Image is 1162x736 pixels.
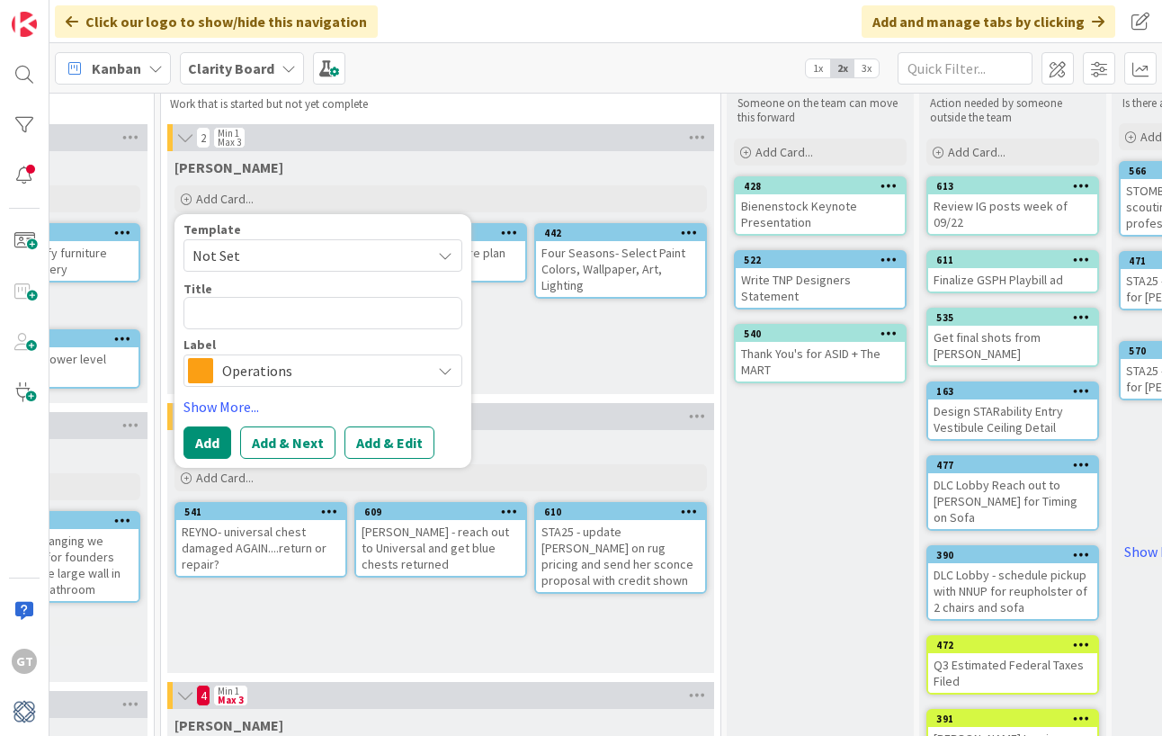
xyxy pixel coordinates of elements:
[926,308,1099,367] a: 535Get final shots from [PERSON_NAME]
[736,178,905,194] div: 428
[183,338,216,351] span: Label
[936,639,1097,651] div: 472
[928,399,1097,439] div: Design STARability Entry Vestibule Ceiling Detail
[174,716,283,734] span: Lisa K.
[536,225,705,297] div: 442Four Seasons- Select Paint Colors, Wallpaper, Art, Lighting
[188,59,274,77] b: Clarity Board
[928,457,1097,473] div: 477
[196,470,254,486] span: Add Card...
[948,144,1006,160] span: Add Card...
[926,455,1099,531] a: 477DLC Lobby Reach out to [PERSON_NAME] for Timing on Sofa
[736,268,905,308] div: Write TNP Designers Statement
[176,504,345,520] div: 541
[736,178,905,234] div: 428Bienenstock Keynote Presentation
[183,396,462,417] a: Show More...
[218,129,239,138] div: Min 1
[936,713,1097,725] div: 391
[736,252,905,308] div: 522Write TNP Designers Statement
[183,223,241,236] span: Template
[928,547,1097,563] div: 390
[192,244,417,267] span: Not Set
[534,223,707,299] a: 442Four Seasons- Select Paint Colors, Wallpaper, Art, Lighting
[928,194,1097,234] div: Review IG posts week of 09/22
[183,426,231,459] button: Add
[12,649,37,674] div: GT
[196,685,210,706] span: 4
[930,96,1095,126] p: Action needed by someone outside the team
[854,59,879,77] span: 3x
[928,457,1097,529] div: 477DLC Lobby Reach out to [PERSON_NAME] for Timing on Sofa
[928,547,1097,619] div: 390DLC Lobby - schedule pickup with NNUP for reupholster of 2 chairs and sofa
[755,144,813,160] span: Add Card...
[736,326,905,381] div: 540Thank You's for ASID + The MART
[55,5,378,38] div: Click our logo to show/hide this navigation
[218,687,239,696] div: Min 1
[928,310,1097,365] div: 535Get final shots from [PERSON_NAME]
[536,241,705,297] div: Four Seasons- Select Paint Colors, Wallpaper, Art, Lighting
[176,504,345,576] div: 541REYNO- universal chest damaged AGAIN....return or repair?
[12,699,37,724] img: avatar
[364,506,525,518] div: 609
[926,635,1099,695] a: 472Q3 Estimated Federal Taxes Filed
[744,180,905,193] div: 428
[196,191,254,207] span: Add Card...
[737,96,903,126] p: Someone on the team can move this forward
[936,311,1097,324] div: 535
[544,227,705,239] div: 442
[536,504,705,520] div: 610
[174,502,347,578] a: 541REYNO- universal chest damaged AGAIN....return or repair?
[928,252,1097,292] div: 611Finalize GSPH Playbill ad
[928,563,1097,619] div: DLC Lobby - schedule pickup with NNUP for reupholster of 2 chairs and sofa
[344,426,434,459] button: Add & Edit
[356,520,525,576] div: [PERSON_NAME] - reach out to Universal and get blue chests returned
[926,176,1099,236] a: 613Review IG posts week of 09/22
[806,59,830,77] span: 1x
[734,250,907,310] a: 522Write TNP Designers Statement
[862,5,1115,38] div: Add and manage tabs by clicking
[356,504,525,576] div: 609[PERSON_NAME] - reach out to Universal and get blue chests returned
[736,342,905,381] div: Thank You's for ASID + The MART
[936,459,1097,471] div: 477
[926,381,1099,441] a: 163Design STARability Entry Vestibule Ceiling Detail
[928,637,1097,693] div: 472Q3 Estimated Federal Taxes Filed
[170,97,711,112] p: Work that is started but not yet complete
[736,326,905,342] div: 540
[536,225,705,241] div: 442
[928,653,1097,693] div: Q3 Estimated Federal Taxes Filed
[183,281,212,297] label: Title
[928,178,1097,234] div: 613Review IG posts week of 09/22
[928,383,1097,439] div: 163Design STARability Entry Vestibule Ceiling Detail
[218,696,244,705] div: Max 3
[926,250,1099,293] a: 611Finalize GSPH Playbill ad
[928,326,1097,365] div: Get final shots from [PERSON_NAME]
[928,383,1097,399] div: 163
[196,127,210,148] span: 2
[736,252,905,268] div: 522
[174,158,283,176] span: Gina
[536,504,705,592] div: 610STA25 - update [PERSON_NAME] on rug pricing and send her sconce proposal with credit shown
[356,504,525,520] div: 609
[928,637,1097,653] div: 472
[936,549,1097,561] div: 390
[222,358,422,383] span: Operations
[354,502,527,578] a: 609[PERSON_NAME] - reach out to Universal and get blue chests returned
[928,711,1097,727] div: 391
[928,268,1097,292] div: Finalize GSPH Playbill ad
[734,324,907,383] a: 540Thank You's for ASID + The MART
[936,385,1097,398] div: 163
[928,252,1097,268] div: 611
[744,254,905,266] div: 522
[744,328,905,340] div: 540
[536,520,705,592] div: STA25 - update [PERSON_NAME] on rug pricing and send her sconce proposal with credit shown
[898,52,1032,85] input: Quick Filter...
[926,545,1099,621] a: 390DLC Lobby - schedule pickup with NNUP for reupholster of 2 chairs and sofa
[936,254,1097,266] div: 611
[176,520,345,576] div: REYNO- universal chest damaged AGAIN....return or repair?
[734,176,907,236] a: 428Bienenstock Keynote Presentation
[928,178,1097,194] div: 613
[544,506,705,518] div: 610
[218,138,241,147] div: Max 3
[928,310,1097,326] div: 535
[936,180,1097,193] div: 613
[12,12,37,37] img: Visit kanbanzone.com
